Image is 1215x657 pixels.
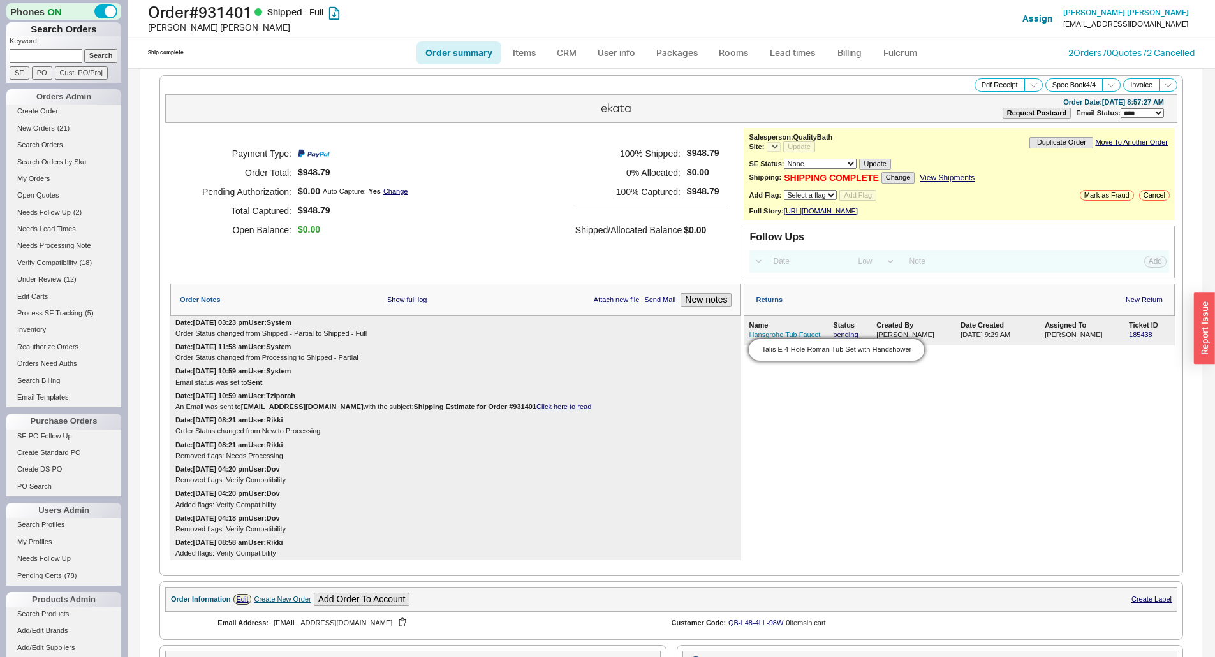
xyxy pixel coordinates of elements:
[6,357,121,370] a: Orders Need Auths
[298,205,408,216] span: $948.79
[1063,20,1188,29] div: [EMAIL_ADDRESS][DOMAIN_NAME]
[298,224,320,235] span: $0.00
[17,208,71,216] span: Needs Follow Up
[17,259,77,266] span: Verify Compatibility
[6,273,121,286] a: Under Review(12)
[175,549,736,558] div: Added flags: Verify Compatibility
[874,41,927,64] a: Fulcrum
[73,208,82,216] span: ( 2 )
[175,319,291,327] div: Date: [DATE] 03:23 pm User: System
[575,163,681,182] h5: 0 % Allocated:
[175,343,291,351] div: Date: [DATE] 11:58 am User: System
[749,143,764,150] b: Site:
[1123,78,1160,92] button: Invoice
[749,207,783,215] div: Full Story:
[274,617,651,629] div: [EMAIL_ADDRESS][DOMAIN_NAME]
[369,187,381,196] div: Yes
[672,619,726,627] div: Customer Code:
[749,191,781,199] b: Add Flag:
[298,167,408,178] span: $948.79
[827,41,872,64] a: Billing
[6,641,121,654] a: Add/Edit Suppliers
[6,222,121,236] a: Needs Lead Times
[6,518,121,531] a: Search Profiles
[10,66,29,80] input: SE
[1139,190,1170,201] button: Cancel
[175,476,736,484] div: Removed flags: Verify Compatibility
[784,173,879,184] a: SHIPPING COMPLETE
[1084,191,1130,199] span: Mark as Fraud
[876,331,958,339] div: [PERSON_NAME]
[6,22,121,36] h1: Search Orders
[1003,108,1071,119] button: Request Postcard
[786,619,825,627] div: 0 item s in cart
[1052,81,1096,89] span: Spec Book 4 / 4
[175,379,736,387] div: Email status was set to
[982,81,1018,89] span: Pdf Receipt
[32,66,52,80] input: PO
[6,256,121,270] a: Verify Compatibility(18)
[80,259,92,266] span: ( 18 )
[6,374,121,387] a: Search Billing
[175,441,283,449] div: Date: [DATE] 08:21 am User: Rikki
[186,220,291,240] h5: Open Balance:
[548,41,585,64] a: CRM
[6,480,121,493] a: PO Search
[6,138,121,152] a: Search Orders
[387,296,427,304] a: Show full log
[175,501,736,509] div: Added flags: Verify Compatibility
[175,354,736,362] div: Order Status changed from Processing to Shipped - Partial
[175,329,736,338] div: Order Status changed from Shipped - Partial to Shipped - Full
[6,89,121,105] div: Orders Admin
[241,403,364,410] b: [EMAIL_ADDRESS][DOMAIN_NAME]
[839,190,876,201] button: Add Flag
[148,49,184,56] div: Ship complete
[749,231,804,243] div: Follow Ups
[254,595,311,603] div: Create New Order
[588,41,645,64] a: User info
[6,503,121,518] div: Users Admin
[1144,256,1167,267] button: Add
[687,186,719,197] span: $948.79
[1068,47,1195,58] a: 2Orders /0Quotes /2 Cancelled
[6,323,121,336] a: Inventory
[575,221,682,239] h5: Shipped/Allocated Balance
[175,367,291,375] div: Date: [DATE] 10:59 am User: System
[1063,8,1189,17] a: [PERSON_NAME] [PERSON_NAME]
[6,552,121,565] a: Needs Follow Up
[6,446,121,459] a: Create Standard PO
[749,331,820,338] a: Hansgrohe Tub Faucet
[833,331,874,339] a: pending
[10,36,121,49] p: Keyword:
[267,6,323,17] span: Shipped - Full
[1130,81,1152,89] span: Invoice
[881,172,915,183] button: Change
[1080,190,1134,201] button: Mark as Fraud
[85,309,93,317] span: ( 5 )
[175,392,295,400] div: Date: [DATE] 10:59 am User: Tziporah
[6,592,121,607] div: Products Admin
[1131,595,1172,603] a: Create Label
[647,41,707,64] a: Packages
[684,225,706,235] span: $0.00
[383,187,408,196] a: Change
[749,173,781,182] b: Shipping:
[6,391,121,404] a: Email Templates
[175,489,280,498] div: Date: [DATE] 04:20 pm User: Dov
[233,594,252,605] a: Edit
[314,593,410,606] button: Add Order To Account
[17,124,55,132] span: New Orders
[84,49,118,62] input: Search
[175,403,736,411] div: An Email was sent to with the subject:
[1149,257,1162,266] span: Add
[687,167,719,178] span: $0.00
[920,173,975,182] a: View Shipments
[6,189,121,202] a: Open Quotes
[416,41,501,64] a: Order summary
[6,624,121,637] a: Add/Edit Brands
[961,321,1042,329] div: Date Created
[323,187,366,196] div: Auto Capture:
[1129,331,1152,338] a: 185438
[1007,109,1067,117] b: Request Postcard
[902,253,1077,270] input: Note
